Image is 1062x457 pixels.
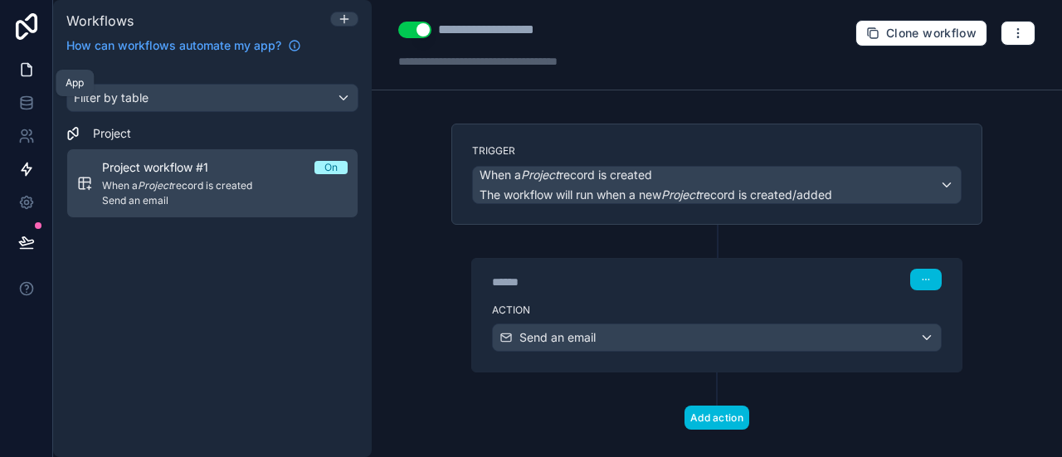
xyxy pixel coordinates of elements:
[60,37,308,54] a: How can workflows automate my app?
[66,76,84,90] div: App
[66,12,134,29] span: Workflows
[472,144,962,158] label: Trigger
[480,167,652,183] span: When a record is created
[480,187,832,202] span: The workflow will run when a new record is created/added
[521,168,559,182] em: Project
[472,166,962,204] button: When aProjectrecord is createdThe workflow will run when a newProjectrecord is created/added
[661,187,699,202] em: Project
[519,329,596,346] span: Send an email
[684,406,749,430] button: Add action
[886,26,977,41] span: Clone workflow
[66,37,281,54] span: How can workflows automate my app?
[492,304,942,317] label: Action
[855,20,987,46] button: Clone workflow
[492,323,942,352] button: Send an email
